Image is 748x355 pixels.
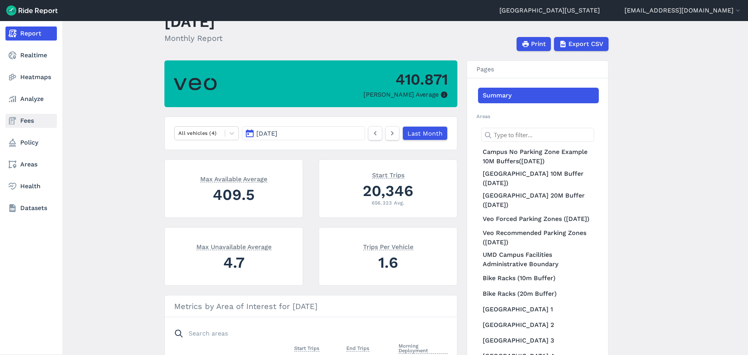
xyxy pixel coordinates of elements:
span: [DATE] [256,130,277,137]
img: Veo [174,73,217,95]
h2: Areas [476,113,599,120]
span: Morning Deployment [399,341,448,354]
a: [GEOGRAPHIC_DATA] 3 [478,333,599,348]
input: Search areas [169,327,443,341]
div: 4.7 [174,252,293,273]
a: Datasets [5,201,57,215]
a: Summary [478,88,599,103]
div: 1.6 [328,252,448,273]
a: Last Month [402,126,448,140]
span: Start Trips [294,344,319,351]
button: Start Trips [294,344,319,353]
a: Veo Recommended Parking Zones ([DATE]) [478,227,599,249]
div: 409.5 [174,184,293,205]
a: [GEOGRAPHIC_DATA] 10M Buffer ([DATE]) [478,168,599,189]
a: [GEOGRAPHIC_DATA] 2 [478,317,599,333]
a: Areas [5,157,57,171]
button: Export CSV [554,37,609,51]
span: End Trips [346,344,369,351]
a: [GEOGRAPHIC_DATA] 20M Buffer ([DATE]) [478,189,599,211]
a: [GEOGRAPHIC_DATA] 1 [478,302,599,317]
span: Max Unavailable Average [196,242,272,250]
a: Bike Racks (20m Buffer) [478,286,599,302]
button: [EMAIL_ADDRESS][DOMAIN_NAME] [625,6,742,15]
div: 20,346 [328,180,448,201]
a: Analyze [5,92,57,106]
div: 656.323 Avg. [328,199,448,207]
span: Start Trips [372,171,404,178]
div: [PERSON_NAME] Average [363,90,448,99]
a: Veo Forced Parking Zones ([DATE]) [478,211,599,227]
span: Export CSV [568,39,603,49]
span: Trips Per Vehicle [363,242,413,250]
input: Type to filter... [481,128,594,142]
a: UMD Campus Facilities Administrative Boundary [478,249,599,270]
a: Fees [5,114,57,128]
h3: Metrics by Area of Interest for [DATE] [165,295,457,317]
button: Print [517,37,551,51]
a: Campus No Parking Zone Example 10M Buffers([DATE]) [478,146,599,168]
a: Heatmaps [5,70,57,84]
h1: [DATE] [164,11,222,32]
span: Print [531,39,546,49]
a: Policy [5,136,57,150]
a: [GEOGRAPHIC_DATA][US_STATE] [499,6,600,15]
a: Report [5,26,57,41]
span: Max Available Average [200,175,267,182]
button: [DATE] [242,126,365,140]
img: Ride Report [6,5,58,16]
a: Health [5,179,57,193]
a: Realtime [5,48,57,62]
div: 410.871 [395,69,448,90]
a: Bike Racks (10m Buffer) [478,270,599,286]
button: End Trips [346,344,369,353]
h3: Pages [467,61,608,78]
h2: Monthly Report [164,32,222,44]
